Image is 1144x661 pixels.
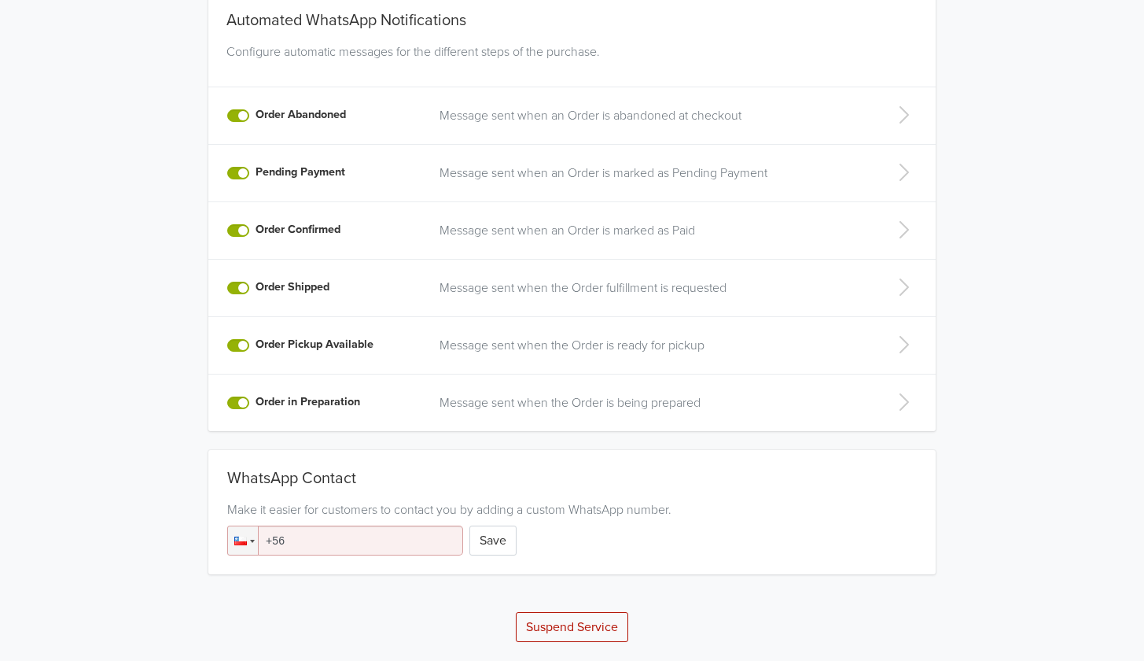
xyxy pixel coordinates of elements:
div: Chile: + 56 [228,526,258,555]
a: Message sent when an Order is marked as Pending Payment [440,164,862,183]
label: Pending Payment [256,164,345,181]
div: Configure automatic messages for the different steps of the purchase. [220,42,924,80]
a: Message sent when an Order is abandoned at checkout [440,106,862,125]
label: Order Shipped [256,279,329,296]
label: Order Pickup Available [256,336,373,353]
div: Make it easier for customers to contact you by adding a custom WhatsApp number. [227,500,917,519]
label: Order Confirmed [256,221,340,238]
a: Message sent when an Order is marked as Paid [440,221,862,240]
div: WhatsApp Contact [227,469,917,494]
a: Message sent when the Order is being prepared [440,393,862,412]
label: Order Abandoned [256,106,346,124]
input: 1 (702) 123-4567 [227,526,463,556]
a: Message sent when the Order is ready for pickup [440,336,862,355]
label: Order in Preparation [256,393,360,411]
a: Message sent when the Order fulfillment is requested [440,279,862,297]
button: Save [469,526,517,556]
button: Suspend Service [516,612,628,642]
